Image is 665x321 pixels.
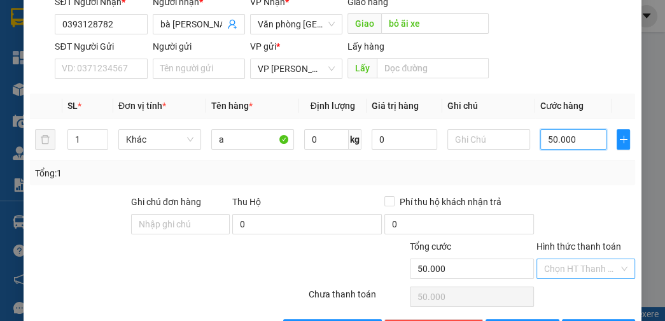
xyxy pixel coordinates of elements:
[381,13,489,34] input: Dọc đường
[250,39,342,53] div: VP gửi
[372,101,419,111] span: Giá trị hàng
[377,58,489,78] input: Dọc đường
[258,59,335,78] span: VP Ngọc Hồi
[35,166,258,180] div: Tổng: 1
[67,101,78,111] span: SL
[540,101,584,111] span: Cước hàng
[131,214,230,234] input: Ghi chú đơn hàng
[410,241,451,252] span: Tổng cước
[617,134,630,145] span: plus
[153,39,245,53] div: Người gửi
[126,130,193,149] span: Khác
[7,33,31,97] img: logo.jpg
[131,197,201,207] label: Ghi chú đơn hàng
[442,94,535,118] th: Ghi chú
[347,13,381,34] span: Giao
[536,241,621,252] label: Hình thức thanh toán
[372,129,437,150] input: 0
[307,287,409,310] div: Chưa thanh toán
[447,129,530,150] input: Ghi Chú
[347,41,384,52] span: Lấy hàng
[349,129,361,150] span: kg
[395,195,507,209] span: Phí thu hộ khách nhận trả
[227,19,237,29] span: user-add
[211,129,294,150] input: VD: Bàn, Ghế
[311,101,355,111] span: Định lượng
[118,101,166,111] span: Đơn vị tính
[37,10,133,115] b: XE GIƯỜNG NẰM CAO CẤP HÙNG THỤC
[55,39,147,53] div: SĐT Người Gửi
[347,58,377,78] span: Lấy
[617,129,631,150] button: plus
[232,197,261,207] span: Thu Hộ
[211,101,253,111] span: Tên hàng
[35,129,55,150] button: delete
[258,15,335,34] span: Văn phòng Tân Kỳ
